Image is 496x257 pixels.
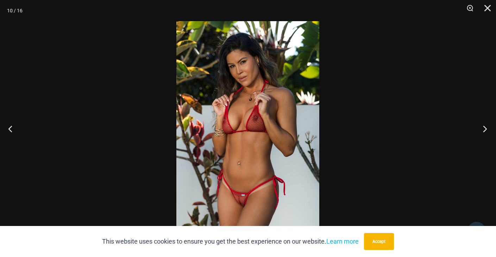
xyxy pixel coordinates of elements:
[102,236,359,247] p: This website uses cookies to ensure you get the best experience on our website.
[470,111,496,146] button: Next
[326,238,359,245] a: Learn more
[364,233,394,250] button: Accept
[176,21,319,236] img: Summer Storm Red 312 Tri Top 449 Thong 02
[7,5,23,16] div: 10 / 16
